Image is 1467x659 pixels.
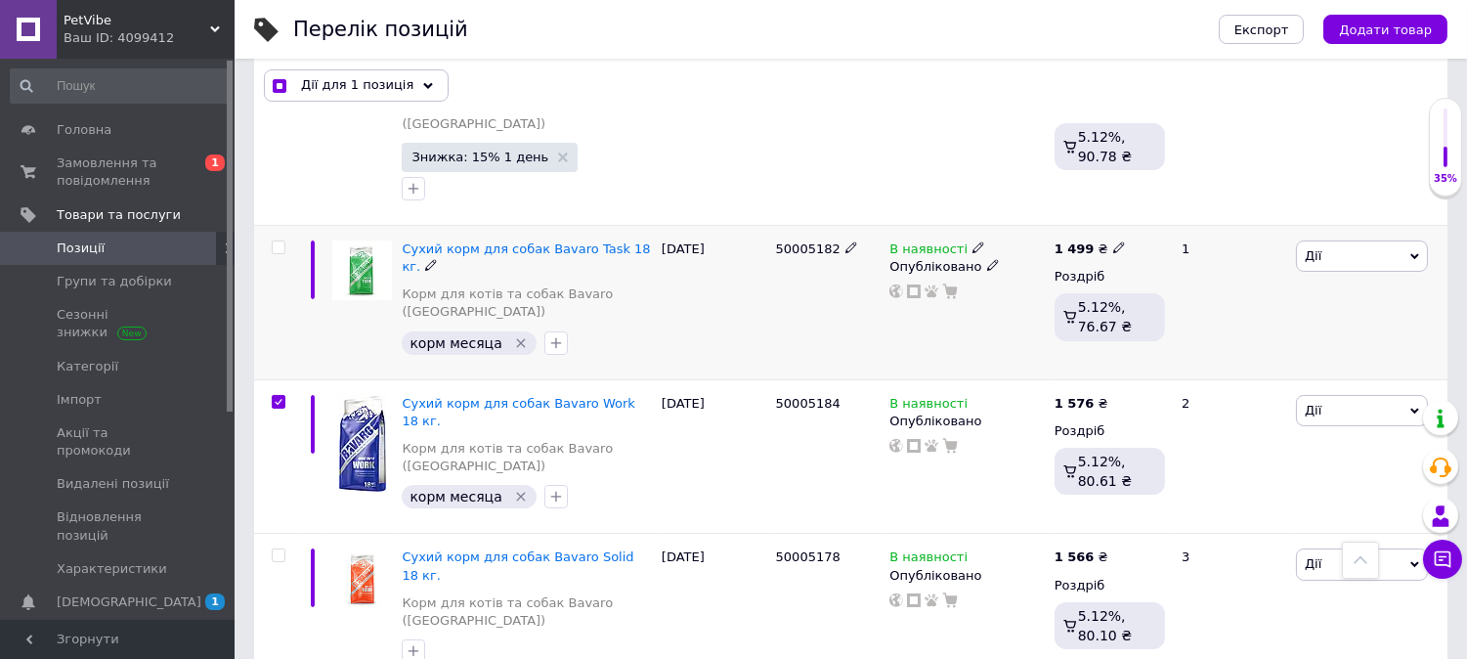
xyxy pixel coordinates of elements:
[889,549,968,570] span: В наявності
[57,240,105,257] span: Позиції
[1055,549,1108,566] div: ₴
[57,593,201,611] span: [DEMOGRAPHIC_DATA]
[332,241,392,300] img: Сухий корм для собак Bavaro Task 18 кг.
[1078,299,1132,334] span: 5.12%, 76.67 ₴
[1170,225,1291,379] div: 1
[1234,22,1289,37] span: Експорт
[402,242,650,274] a: Сухий корм для собак Bavaro Task 18 кг.
[57,391,102,409] span: Імпорт
[1170,379,1291,534] div: 2
[889,413,1044,430] div: Опубліковано
[205,593,225,610] span: 1
[1055,241,1126,258] div: ₴
[402,594,652,630] a: Корм для котів та собак Bavaro ([GEOGRAPHIC_DATA])
[57,560,167,578] span: Характеристики
[402,286,652,321] a: Корм для котів та собак Bavaro ([GEOGRAPHIC_DATA])
[410,489,501,505] span: корм месяца
[657,379,771,534] div: [DATE]
[205,154,225,171] span: 1
[1055,242,1095,256] b: 1 499
[301,77,413,95] span: Дії для 1 позиція
[657,225,771,379] div: [DATE]
[402,440,652,475] a: Корм для котів та собак Bavaro ([GEOGRAPHIC_DATA])
[57,306,181,341] span: Сезонні знижки
[889,567,1044,585] div: Опубліковано
[57,358,118,375] span: Категорії
[1305,403,1321,417] span: Дії
[57,154,181,190] span: Замовлення та повідомлення
[1055,396,1095,411] b: 1 576
[1055,395,1108,413] div: ₴
[64,12,210,29] span: PetVibe
[776,549,841,564] span: 50005178
[57,273,172,290] span: Групи та добірки
[411,151,548,163] span: Знижка: 15% 1 день
[57,424,181,460] span: Акції та промокоди
[1055,577,1165,594] div: Роздріб
[1305,556,1321,571] span: Дії
[1055,268,1165,286] div: Роздріб
[402,549,633,582] a: Сухий корм для собак Bavaro Solid 18 кг.
[513,489,529,505] svg: Видалити мітку
[776,242,841,256] span: 50005182
[402,97,652,132] a: Корм для котів та собак Bavaro ([GEOGRAPHIC_DATA])
[293,20,468,40] div: Перелік позицій
[889,396,968,417] span: В наявності
[1078,454,1132,489] span: 5.12%, 80.61 ₴
[1339,22,1432,37] span: Додати товар
[1055,549,1095,564] b: 1 566
[1170,37,1291,225] div: 0
[1219,15,1305,44] button: Експорт
[339,395,386,492] img: Сухий корм для собак Bavaro Work 18 кг.
[57,121,111,139] span: Головна
[1078,129,1132,164] span: 5.12%, 90.78 ₴
[513,335,529,351] svg: Видалити мітку
[332,549,392,608] img: Сухий корм для собак Bavaro Solid 18 кг.
[410,335,501,351] span: корм месяца
[889,242,968,262] span: В наявності
[57,475,169,493] span: Видалені позиції
[889,258,1044,276] div: Опубліковано
[1430,172,1461,186] div: 35%
[402,396,634,428] a: Сухий корм для собак Bavaro Work 18 кг.
[10,68,231,104] input: Пошук
[1323,15,1447,44] button: Додати товар
[1423,540,1462,579] button: Чат з покупцем
[57,206,181,224] span: Товари та послуги
[64,29,235,47] div: Ваш ID: 4099412
[776,396,841,411] span: 50005184
[1055,422,1165,440] div: Роздріб
[1078,608,1132,643] span: 5.12%, 80.10 ₴
[657,37,771,225] div: [DATE]
[1305,248,1321,263] span: Дії
[57,508,181,544] span: Відновлення позицій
